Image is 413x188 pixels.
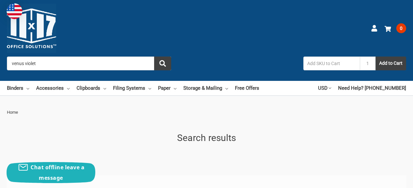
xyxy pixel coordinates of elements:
[7,3,22,19] img: duty and tax information for United States
[303,57,360,70] input: Add SKU to Cart
[113,81,151,95] a: Filing Systems
[318,81,331,95] a: USD
[7,110,18,115] span: Home
[396,23,406,33] span: 0
[7,4,56,53] img: 11x17.com
[7,57,171,70] input: Search by keyword, brand or SKU
[7,131,406,145] h1: Search results
[7,162,95,183] button: Chat offline leave a message
[338,81,406,95] a: Need Help? [PHONE_NUMBER]
[235,81,259,95] a: Free Offers
[183,81,228,95] a: Storage & Mailing
[384,20,406,37] a: 0
[376,57,406,70] button: Add to Cart
[36,81,70,95] a: Accessories
[7,81,29,95] a: Binders
[77,81,106,95] a: Clipboards
[158,81,176,95] a: Paper
[31,164,84,181] span: Chat offline leave a message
